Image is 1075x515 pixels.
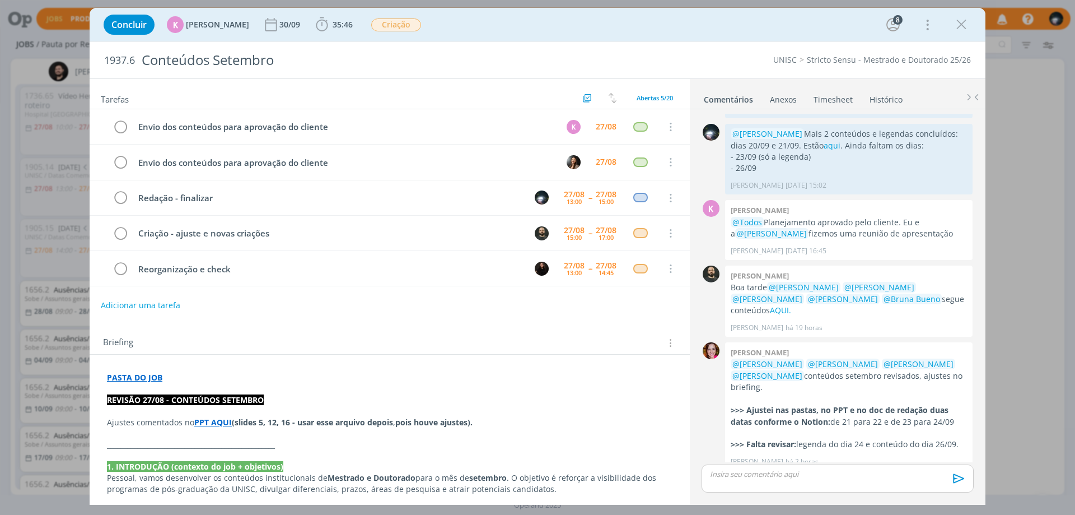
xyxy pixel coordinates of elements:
b: [PERSON_NAME] [731,271,789,281]
p: [PERSON_NAME] [731,323,783,333]
img: arrow-down-up.svg [609,93,616,103]
button: B [565,154,582,170]
span: @[PERSON_NAME] [732,370,802,381]
div: 27/08 [596,262,616,270]
p: legenda do dia 24 e conteúdo do dia 26/09. [731,439,967,450]
img: P [535,226,549,240]
button: S [533,260,550,277]
a: UNISC [773,54,797,65]
p: conteúdos setembro revisados, ajustes no briefing. [731,359,967,393]
div: K [567,120,581,134]
button: 8 [884,16,902,34]
span: -- [588,194,592,202]
span: Abertas 5/20 [637,94,673,102]
div: 14:45 [599,270,614,276]
div: 30/09 [279,21,302,29]
span: Criação [371,18,421,31]
div: 27/08 [596,191,616,198]
span: há 2 horas [786,457,819,467]
div: Anexos [770,94,797,105]
b: [PERSON_NAME] [731,205,789,215]
span: [DATE] 15:02 [786,180,826,191]
button: Concluir [104,15,155,35]
b: [PERSON_NAME] [731,347,789,358]
p: [PERSON_NAME] [731,457,783,467]
div: 17:00 [599,234,614,240]
span: @[PERSON_NAME] [808,359,878,369]
span: @Bruna Bueno [884,294,940,304]
button: Criação [371,18,422,32]
button: 35:46 [313,16,356,34]
p: - 23/09 (só a legenda) [731,151,967,163]
span: @[PERSON_NAME] [769,282,839,293]
span: -- [588,265,592,272]
p: Planejamento aprovado pelo cliente. Eu e a fizemos uma reunião de apresentação [731,217,967,240]
span: @[PERSON_NAME] [844,282,914,293]
div: 27/08 [564,191,585,198]
div: 15:00 [567,234,582,240]
strong: Mestrado e Doutorado [328,472,415,483]
p: de 21 para 22 e de 23 para 24/09 [731,405,967,428]
img: B [567,155,581,169]
p: Pessoal, vamos desenvolver os conteúdos institucionais de para o mês de . O objetivo é reforçar a... [107,472,672,495]
img: G [535,191,549,205]
button: K[PERSON_NAME] [167,16,249,33]
button: G [533,189,550,206]
p: [PERSON_NAME] [731,246,783,256]
button: Adicionar uma tarefa [100,295,181,316]
img: B [703,342,719,359]
div: dialog [90,8,985,505]
a: aqui [824,140,840,151]
strong: (slides 5, 12, 16 - usar esse arquivo depois [232,417,393,428]
span: @[PERSON_NAME] [732,294,802,304]
div: 13:00 [567,270,582,276]
span: [PERSON_NAME] [186,21,249,29]
span: 35:46 [333,19,353,30]
strong: >>> Falta revisar: [731,439,796,449]
span: -- [588,229,592,237]
button: K [565,118,582,135]
div: Redação - finalizar [133,191,524,205]
strong: pois houve ajustes). [395,417,473,428]
div: Envio dos conteúdos para aprovação do cliente [133,156,556,170]
p: - 26/09 [731,163,967,174]
div: K [703,200,719,217]
a: PPT AQUI [194,417,232,428]
a: Histórico [869,89,903,105]
a: Timesheet [813,89,853,105]
p: Ajustes comentados no , [107,417,672,428]
div: 8 [893,15,903,25]
span: [DATE] 16:45 [786,246,826,256]
span: @[PERSON_NAME] [737,228,807,239]
div: 27/08 [564,262,585,270]
p: __________________________________________________ [107,439,672,451]
span: há 19 horas [786,323,822,333]
div: Criação - ajuste e novas criações [133,226,524,240]
div: Envio dos conteúdos para aprovação do cliente [133,120,556,134]
span: @[PERSON_NAME] [732,128,802,139]
div: 27/08 [596,123,616,131]
p: Mais 2 conteúdos e legendas concluídos: dias 20/09 e 21/09. Estão . Ainda faltam os dias: [731,128,967,151]
strong: 1. INTRODUÇÃO (contexto do job + objetivos) [107,461,283,472]
span: @[PERSON_NAME] [732,359,802,369]
span: Tarefas [101,91,129,105]
img: G [703,124,719,141]
div: 13:00 [567,198,582,205]
p: [PERSON_NAME] [731,180,783,191]
div: Reorganização e check [133,262,524,276]
span: @Todos [732,217,762,228]
div: K [167,16,184,33]
img: S [535,262,549,276]
span: Concluir [111,20,147,29]
p: Boa tarde segue conteúdos [731,282,967,316]
a: Comentários [703,89,754,105]
span: 1937.6 [104,54,135,67]
span: Briefing [103,336,133,350]
a: PASTA DO JOB [107,372,162,383]
a: Stricto Sensu - Mestrado e Doutorado 25/26 [807,54,971,65]
span: @[PERSON_NAME] [884,359,954,369]
div: 27/08 [564,226,585,234]
span: @[PERSON_NAME] [808,294,878,304]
